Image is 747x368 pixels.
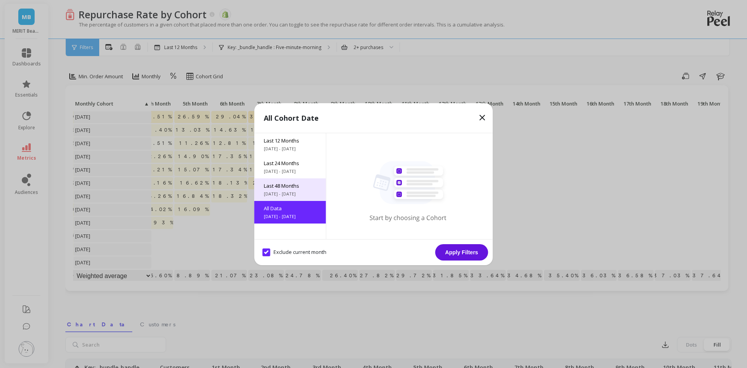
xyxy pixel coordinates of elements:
span: Last 24 Months [264,160,317,167]
span: [DATE] - [DATE] [264,168,317,174]
span: Exclude current month [263,248,326,256]
span: [DATE] - [DATE] [264,191,317,197]
span: Last 12 Months [264,137,317,144]
span: [DATE] - [DATE] [264,146,317,152]
span: All Data [264,205,317,212]
span: Last 48 Months [264,182,317,189]
button: Apply Filters [435,244,488,261]
p: All Cohort Date [264,113,319,123]
span: [DATE] - [DATE] [264,213,317,220]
